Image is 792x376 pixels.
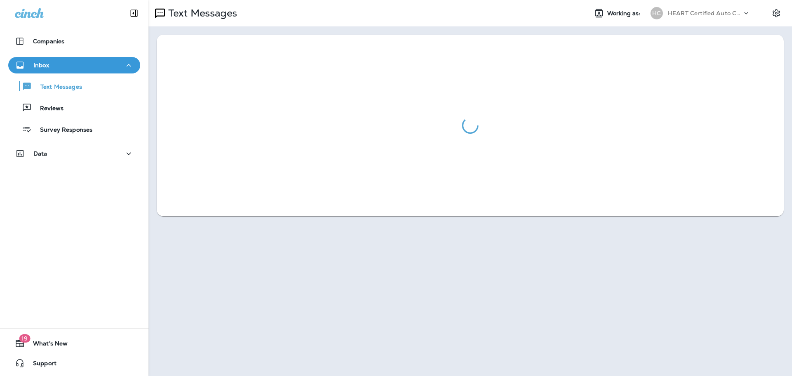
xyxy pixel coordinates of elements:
[25,360,57,370] span: Support
[165,7,237,19] p: Text Messages
[32,126,92,134] p: Survey Responses
[33,62,49,69] p: Inbox
[8,57,140,73] button: Inbox
[33,38,64,45] p: Companies
[668,10,742,17] p: HEART Certified Auto Care
[8,335,140,352] button: 19What's New
[651,7,663,19] div: HC
[607,10,642,17] span: Working as:
[33,150,47,157] p: Data
[32,83,82,91] p: Text Messages
[32,105,64,113] p: Reviews
[25,340,68,350] span: What's New
[8,145,140,162] button: Data
[8,99,140,116] button: Reviews
[19,334,30,343] span: 19
[769,6,784,21] button: Settings
[123,5,146,21] button: Collapse Sidebar
[8,33,140,50] button: Companies
[8,78,140,95] button: Text Messages
[8,355,140,371] button: Support
[8,121,140,138] button: Survey Responses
